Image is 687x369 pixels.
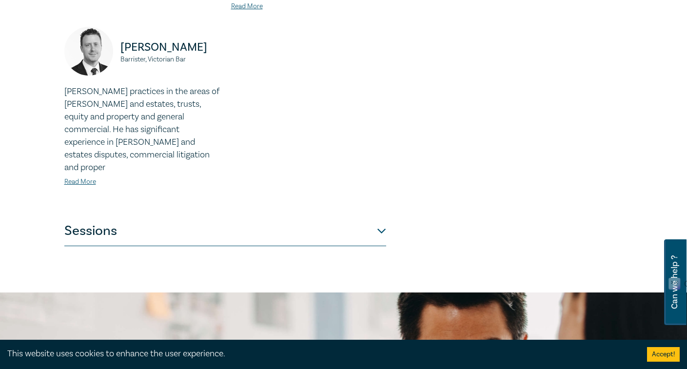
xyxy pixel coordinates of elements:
span: Can we help ? [670,245,679,319]
small: Barrister, Victorian Bar [120,56,219,63]
img: https://s3.ap-southeast-2.amazonaws.com/leo-cussen-store-production-content/Contacts/Justin%20Riz... [64,27,113,76]
button: Sessions [64,217,386,246]
a: Read More [231,2,263,11]
p: [PERSON_NAME] practices in the areas of [PERSON_NAME] and estates, trusts, equity and property an... [64,85,219,174]
a: Read More [64,177,96,186]
button: Accept cookies [647,347,680,362]
p: [PERSON_NAME] [120,39,219,55]
div: This website uses cookies to enhance the user experience. [7,348,632,360]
